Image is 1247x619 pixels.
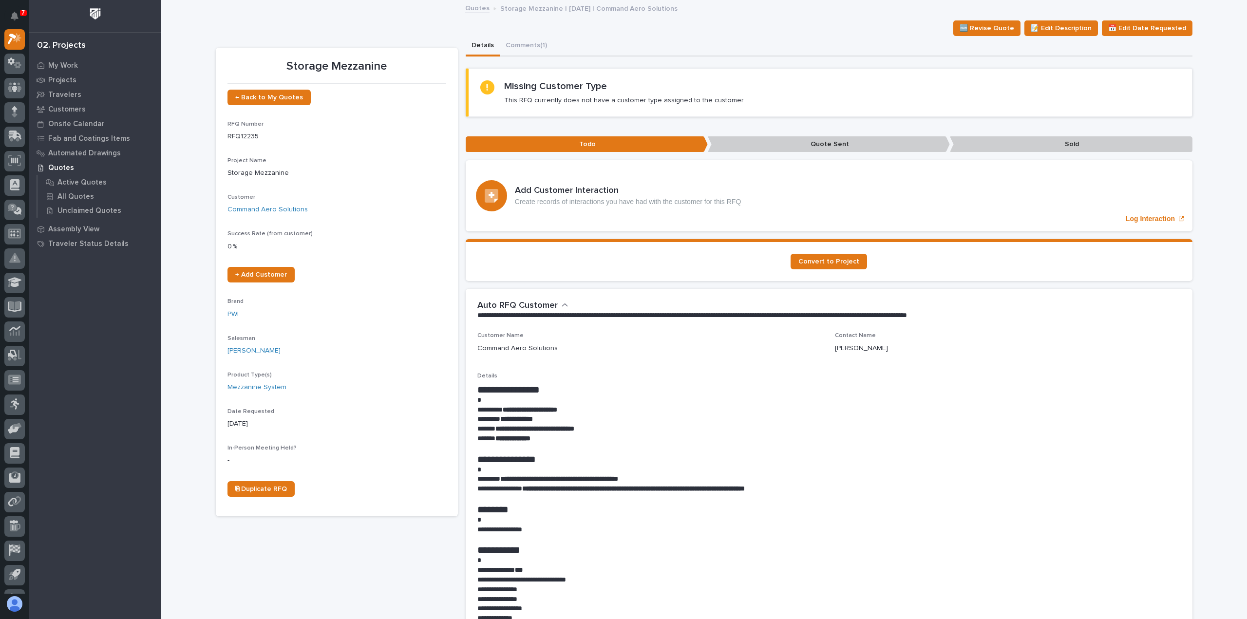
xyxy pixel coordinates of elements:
a: [PERSON_NAME] [227,346,281,356]
a: ← Back to My Quotes [227,90,311,105]
a: Onsite Calendar [29,116,161,131]
p: Quote Sent [708,136,950,152]
a: Unclaimed Quotes [38,204,161,217]
button: 📝 Edit Description [1024,20,1098,36]
span: RFQ Number [227,121,264,127]
span: Customer [227,194,255,200]
p: Log Interaction [1126,215,1175,223]
a: Mezzanine System [227,382,286,393]
button: 📅 Edit Date Requested [1102,20,1192,36]
button: Details [466,36,500,56]
div: Notifications7 [12,12,25,27]
a: Active Quotes [38,175,161,189]
p: All Quotes [57,192,94,201]
p: Assembly View [48,225,99,234]
p: Command Aero Solutions [477,343,558,354]
p: Quotes [48,164,74,172]
span: ← Back to My Quotes [235,94,303,101]
a: Travelers [29,87,161,102]
p: Todo [466,136,708,152]
p: Automated Drawings [48,149,121,158]
span: Details [477,373,497,379]
p: Onsite Calendar [48,120,105,129]
button: 🆕 Revise Quote [953,20,1020,36]
span: Project Name [227,158,266,164]
p: 0 % [227,242,446,252]
span: 📅 Edit Date Requested [1108,22,1186,34]
a: Command Aero Solutions [227,205,308,215]
a: Quotes [465,2,490,13]
h2: Missing Customer Type [504,80,607,92]
span: Contact Name [835,333,876,338]
span: Customer Name [477,333,524,338]
h2: Auto RFQ Customer [477,300,558,311]
a: Projects [29,73,161,87]
button: users-avatar [4,594,25,614]
a: Automated Drawings [29,146,161,160]
span: Date Requested [227,409,274,414]
p: Travelers [48,91,81,99]
a: Quotes [29,160,161,175]
span: Convert to Project [798,258,859,265]
a: Log Interaction [466,160,1192,231]
span: Product Type(s) [227,372,272,378]
h3: Add Customer Interaction [515,186,741,196]
p: This RFQ currently does not have a customer type assigned to the customer [504,96,744,105]
a: Customers [29,102,161,116]
span: 📝 Edit Description [1031,22,1092,34]
a: My Work [29,58,161,73]
p: My Work [48,61,78,70]
img: Workspace Logo [86,5,104,23]
p: 7 [21,9,25,16]
p: RFQ12235 [227,131,446,142]
div: 02. Projects [37,40,86,51]
p: Fab and Coatings Items [48,134,130,143]
p: - [227,455,446,466]
span: Salesman [227,336,255,341]
p: Storage Mezzanine [227,168,446,178]
span: Success Rate (from customer) [227,231,313,237]
p: Traveler Status Details [48,240,129,248]
a: + Add Customer [227,267,295,282]
a: ⎘ Duplicate RFQ [227,481,295,497]
p: Create records of interactions you have had with the customer for this RFQ [515,198,741,206]
p: [PERSON_NAME] [835,343,888,354]
a: Assembly View [29,222,161,236]
p: Storage Mezzanine | [DATE] | Command Aero Solutions [500,2,678,13]
a: All Quotes [38,189,161,203]
span: 🆕 Revise Quote [960,22,1014,34]
button: Comments (1) [500,36,553,56]
button: Notifications [4,6,25,26]
a: Traveler Status Details [29,236,161,251]
a: Convert to Project [791,254,867,269]
a: Fab and Coatings Items [29,131,161,146]
p: Storage Mezzanine [227,59,446,74]
p: Active Quotes [57,178,107,187]
span: + Add Customer [235,271,287,278]
a: PWI [227,309,239,319]
p: Unclaimed Quotes [57,206,121,215]
button: Auto RFQ Customer [477,300,568,311]
span: ⎘ Duplicate RFQ [235,486,287,492]
span: In-Person Meeting Held? [227,445,297,451]
p: Sold [950,136,1192,152]
p: Customers [48,105,86,114]
p: [DATE] [227,419,446,429]
span: Brand [227,299,244,304]
p: Projects [48,76,76,85]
